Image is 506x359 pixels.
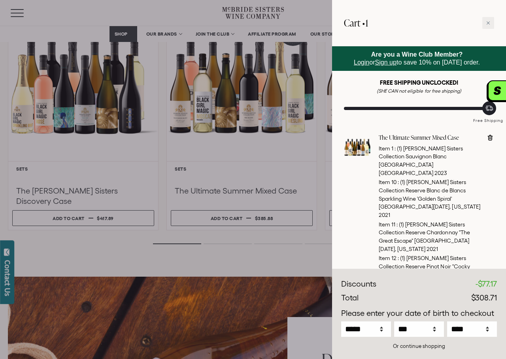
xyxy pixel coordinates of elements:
span: Item 11 [379,221,395,228]
em: (SHE CAN not eligible for free shipping) [377,88,461,93]
a: Login [354,59,369,66]
div: Discounts [341,278,376,290]
h2: Cart • [344,12,368,34]
a: The Ultimate Summer Mixed Case [379,134,480,142]
span: (1) [PERSON_NAME] Sisters Collection Reserve Blanc de Blancs Sparkling Wine 'Golden Spiral' [GEOG... [379,179,480,218]
span: Item 12 [379,255,396,261]
a: The Ultimate Summer Mixed Case [344,154,371,162]
span: (1) [PERSON_NAME] Sisters Collection Sauvignon Blanc [GEOGRAPHIC_DATA] [GEOGRAPHIC_DATA] 2023 [379,145,463,176]
span: Item 1 [379,145,393,152]
span: $77.17 [478,279,497,288]
p: Please enter your date of birth to checkout [341,308,497,319]
span: 1 [365,16,368,29]
span: Item 10 [379,179,396,185]
span: $308.71 [471,293,497,302]
div: Total [341,292,359,304]
div: Or continue shopping [341,342,497,350]
strong: FREE SHIPPING UNCLOCKED! [380,79,458,86]
div: Free Shipping [470,110,506,124]
span: : [396,221,398,228]
span: : [398,255,399,261]
strong: Are you a Wine Club Member? [371,51,463,58]
span: (1) [PERSON_NAME] Sisters Collection Reserve Chardonnay "The Great Escape" [GEOGRAPHIC_DATA][DATE... [379,221,470,252]
div: - [476,278,497,290]
span: (1) [PERSON_NAME] Sisters Collection Reserve Pinot Noir "Cocky Motherf*cker" [GEOGRAPHIC_DATA][DA... [379,255,470,286]
span: : [398,179,399,185]
span: or to save 10% on [DATE] order. [354,51,480,66]
a: Sign up [375,59,396,66]
span: : [395,145,396,152]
